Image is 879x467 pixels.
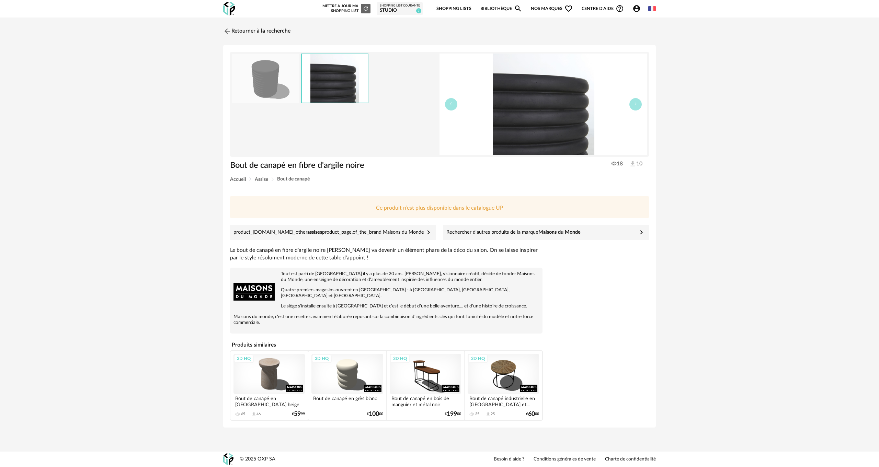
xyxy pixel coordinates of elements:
span: Account Circle icon [632,4,641,13]
span: Assise [255,177,268,182]
img: OXP [223,2,235,16]
div: 3D HQ [312,354,332,363]
span: Centre d'aideHelp Circle Outline icon [582,4,624,13]
a: Conditions générales de vente [534,456,596,463]
span: 10 [629,160,642,168]
p: Maisons du monde, c'est une recette savamment élaborée reposant sur la combinaison d'ingrédients ... [233,314,539,326]
div: € 00 [367,412,383,417]
a: Shopping List courante Studio 7 [380,4,420,14]
div: 35 [475,412,479,417]
img: OXP [223,453,233,465]
span: Download icon [486,412,491,417]
a: 3D HQ Bout de canapé industrielle en [GEOGRAPHIC_DATA] et... 35 Download icon 25 €6000 [465,351,542,420]
div: © 2025 OXP SA [240,456,275,463]
span: Magnify icon [514,4,522,13]
p: Quatre premiers magasins ouvrent en [GEOGRAPHIC_DATA] - à [GEOGRAPHIC_DATA], [GEOGRAPHIC_DATA], [... [233,287,539,299]
span: Chevron Right icon [424,228,433,236]
a: Retourner à la recherche [223,24,290,39]
img: thumbnail.png [232,54,299,103]
span: 59 [294,412,301,417]
span: Nos marques [531,1,573,17]
div: Bout de canapé industrielle en [GEOGRAPHIC_DATA] et... [468,394,539,408]
div: Breadcrumb [230,177,649,182]
p: Le siège s'installe ensuite à [GEOGRAPHIC_DATA] et c'est le début d'une belle aventure.... et d'u... [233,303,539,309]
img: bout-de-canape-en-fibre-d-argile-noire-1000-0-37-213401_3.jpg [302,54,368,103]
div: 25 [491,412,495,417]
div: product_[DOMAIN_NAME]_other product_page.of_the_brand Maisons du Monde [233,229,424,236]
span: Account Circle icon [632,4,644,13]
img: bout-de-canape-en-fibre-d-argile-noire-1000-0-37-213401_3.jpg [439,54,647,155]
a: Besoin d'aide ? [494,456,524,463]
div: 3D HQ [234,354,254,363]
span: 199 [447,412,457,417]
a: Rechercher d'autres produits de la marqueMaisons du Monde Chevron Right icon [443,225,649,240]
span: assises [307,230,322,235]
div: 46 [256,412,261,417]
div: Studio [380,8,420,14]
a: product_[DOMAIN_NAME]_otherassisesproduct_page.of_the_brand Maisons du Monde Chevron Right icon [230,225,436,240]
span: 100 [369,412,379,417]
span: 18 [611,160,623,167]
div: Bout de canapé en bois de manguier et métal noir [390,394,461,408]
a: 3D HQ Bout de canapé en grès blanc €10000 [308,351,386,420]
p: Tout est parti de [GEOGRAPHIC_DATA] il y a plus de 20 ans. [PERSON_NAME], visionnaire créatif, dé... [233,271,539,283]
div: € 99 [292,412,305,417]
img: brand logo [233,271,275,312]
span: 60 [528,412,535,417]
a: Charte de confidentialité [605,456,656,463]
a: Shopping Lists [436,1,471,17]
h4: Produits similaires [230,340,543,350]
div: Rechercher d'autres produits de la marque [446,229,581,236]
span: Bout de canapé [277,177,310,182]
a: 3D HQ Bout de canapé en [GEOGRAPHIC_DATA] beige 65 Download icon 46 €5999 [230,351,308,420]
span: Heart Outline icon [564,4,573,13]
div: Le bout de canapé en fibre d'argile noire [PERSON_NAME] va devenir un élément phare de la déco du... [230,247,543,261]
span: Help Circle Outline icon [616,4,624,13]
img: fr [648,5,656,12]
p: Ce produit n’est plus disponible dans le catalogue UP [376,205,503,211]
div: Bout de canapé en [GEOGRAPHIC_DATA] beige [233,394,305,408]
img: svg+xml;base64,PHN2ZyB3aWR0aD0iMjQiIGhlaWdodD0iMjQiIHZpZXdCb3g9IjAgMCAyNCAyNCIgZmlsbD0ibm9uZSIgeG... [223,27,231,35]
div: € 00 [445,412,461,417]
span: Refresh icon [363,7,369,10]
img: Téléchargements [629,160,636,167]
span: Download icon [251,412,256,417]
div: 3D HQ [468,354,488,363]
div: € 00 [526,412,539,417]
div: Shopping List courante [380,4,420,8]
div: 65 [241,412,245,417]
a: BibliothèqueMagnify icon [480,1,522,17]
div: 3D HQ [390,354,410,363]
div: Bout de canapé en grès blanc [311,394,383,408]
span: 7 [416,8,421,13]
h1: Bout de canapé en fibre d'argile noire [230,160,401,171]
div: Mettre à jour ma Shopping List [321,4,370,13]
span: Maisons du Monde [538,230,581,235]
span: Chevron Right icon [637,228,646,236]
a: 3D HQ Bout de canapé en bois de manguier et métal noir €19900 [387,351,464,420]
span: Accueil [230,177,246,182]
